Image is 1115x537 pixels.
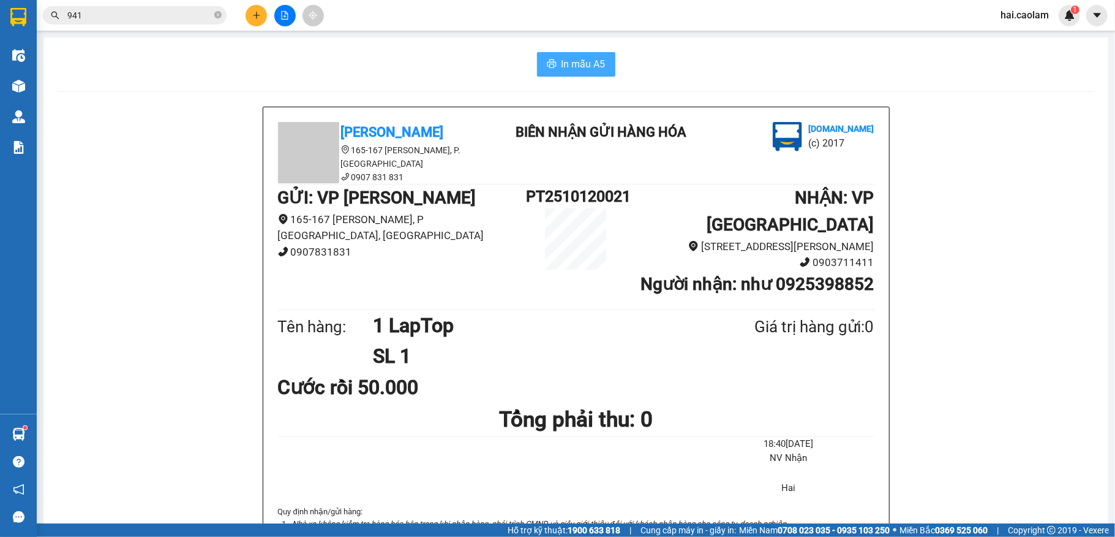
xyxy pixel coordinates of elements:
b: Người nhận : như 0925398852 [640,274,874,294]
img: solution-icon [12,141,25,154]
span: copyright [1047,526,1056,535]
img: logo.jpg [133,15,162,45]
button: printerIn mẫu A5 [537,52,615,77]
button: file-add [274,5,296,26]
li: [STREET_ADDRESS][PERSON_NAME] [626,238,874,255]
strong: 1900 633 818 [568,525,620,535]
strong: 0369 525 060 [935,525,988,535]
img: warehouse-icon [12,80,25,93]
span: | [997,524,999,537]
h1: SL 1 [373,341,695,371]
b: BIÊN NHẬN GỬI HÀNG HÓA [516,124,686,140]
img: logo-vxr [10,8,26,26]
img: warehouse-icon [12,428,25,441]
input: Tìm tên, số ĐT hoặc mã đơn [67,9,212,22]
b: BIÊN NHẬN GỬI HÀNG HÓA [79,18,118,118]
li: 0907 831 831 [278,170,498,184]
span: search [51,11,59,20]
img: icon-new-feature [1064,10,1075,21]
b: [DOMAIN_NAME] [103,47,168,56]
span: Hỗ trợ kỹ thuật: [508,524,620,537]
span: phone [800,257,810,267]
sup: 1 [1071,6,1079,14]
h1: Tổng phải thu: 0 [278,403,874,436]
span: close-circle [214,10,222,21]
span: environment [341,145,350,154]
span: Miền Bắc [899,524,988,537]
span: ⚪️ [893,528,896,533]
li: 0903711411 [626,254,874,271]
div: Tên hàng: [278,314,374,340]
img: warehouse-icon [12,49,25,62]
button: caret-down [1086,5,1108,26]
span: message [13,511,24,523]
button: aim [302,5,324,26]
li: 0907831831 [278,244,527,261]
span: printer [547,59,557,70]
span: phone [278,246,288,257]
div: Giá trị hàng gửi: 0 [695,314,874,340]
img: logo.jpg [773,122,802,151]
h1: 1 LapTop [373,310,695,341]
span: phone [341,172,350,181]
li: 165-167 [PERSON_NAME], P. [GEOGRAPHIC_DATA] [278,143,498,170]
span: environment [688,241,699,251]
li: 165-167 [PERSON_NAME], P [GEOGRAPHIC_DATA], [GEOGRAPHIC_DATA] [278,211,527,244]
sup: 1 [23,426,27,430]
span: notification [13,484,24,495]
span: aim [309,11,317,20]
h1: PT2510120021 [526,185,625,208]
span: Cung cấp máy in - giấy in: [640,524,736,537]
button: plus [246,5,267,26]
span: 1 [1073,6,1077,14]
img: warehouse-icon [12,110,25,123]
b: [PERSON_NAME] [341,124,444,140]
b: NHẬN : VP [GEOGRAPHIC_DATA] [707,188,874,235]
li: 18:40[DATE] [703,437,874,452]
b: [DOMAIN_NAME] [808,124,874,134]
strong: 0708 023 035 - 0935 103 250 [778,525,890,535]
div: Cước rồi 50.000 [278,372,475,403]
span: question-circle [13,456,24,468]
span: plus [252,11,261,20]
span: | [629,524,631,537]
span: file-add [280,11,289,20]
i: Nhà xe không kiểm tra hàng hóa bên trong khi nhận hàng, phải trình CMND và giấy giới thiệu đối vớ... [293,519,789,528]
span: In mẫu A5 [561,56,606,72]
span: close-circle [214,11,222,18]
span: environment [278,214,288,224]
li: Hai [703,481,874,496]
li: (c) 2017 [808,135,874,151]
li: (c) 2017 [103,58,168,74]
span: Miền Nam [739,524,890,537]
span: caret-down [1092,10,1103,21]
span: hai.caolam [991,7,1059,23]
b: GỬI : VP [PERSON_NAME] [278,188,476,208]
li: NV Nhận [703,451,874,466]
b: [PERSON_NAME] [15,79,69,137]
